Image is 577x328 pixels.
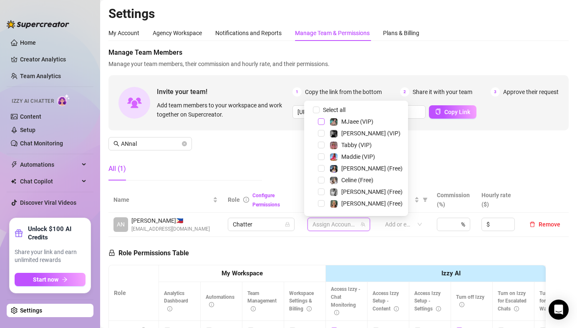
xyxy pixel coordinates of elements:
[459,302,464,307] span: info-circle
[305,87,382,97] span: Copy the link from the bottom
[330,153,338,161] img: Maddie (VIP)
[117,220,125,229] span: AN
[432,187,476,213] th: Commission (%)
[435,109,441,114] span: copy
[20,39,36,46] a: Home
[373,290,399,312] span: Access Izzy Setup - Content
[331,286,360,316] span: Access Izzy - Chat Monitoring
[20,158,79,171] span: Automations
[20,175,79,188] span: Chat Copilot
[295,28,370,38] div: Manage Team & Permissions
[108,164,126,174] div: All (1)
[7,20,69,28] img: logo-BBDzfeDw.svg
[15,229,23,237] span: gift
[251,306,256,311] span: info-circle
[549,300,569,320] div: Open Intercom Messenger
[153,28,202,38] div: Agency Workspace
[131,225,210,233] span: [EMAIL_ADDRESS][DOMAIN_NAME]
[318,200,325,207] span: Select tree node
[20,307,42,314] a: Settings
[341,165,403,172] span: [PERSON_NAME] (Free)
[429,105,476,119] button: Copy Link
[414,290,441,312] span: Access Izzy Setup - Settings
[526,219,564,229] button: Remove
[108,6,569,22] h2: Settings
[108,187,223,213] th: Name
[285,222,290,227] span: lock
[330,188,338,196] img: Kennedy (Free)
[157,101,289,119] span: Add team members to your workspace and work together on Supercreator.
[113,195,211,204] span: Name
[330,165,338,173] img: Maddie (Free)
[400,87,409,97] span: 2
[539,221,560,228] span: Remove
[108,59,569,69] span: Manage your team members, their commission and hourly rate, and their permissions.
[182,141,187,146] button: close-circle
[233,218,290,231] span: Chatter
[330,130,338,137] img: Kennedy (VIP)
[252,193,280,208] a: Configure Permissions
[318,130,325,137] span: Select tree node
[20,140,63,147] a: Chat Monitoring
[228,196,240,203] span: Role
[341,130,401,137] span: [PERSON_NAME] (VIP)
[476,187,521,213] th: Hourly rate ($)
[539,290,567,312] span: Turn on Izzy for Time Wasters
[436,306,441,311] span: info-circle
[247,290,277,312] span: Team Management
[498,290,527,312] span: Turn on Izzy for Escalated Chats
[318,153,325,160] span: Select tree node
[209,302,214,307] span: info-circle
[113,141,119,147] span: search
[11,178,16,184] img: Chat Copilot
[57,94,70,106] img: AI Chatter
[423,197,428,202] span: filter
[318,165,325,172] span: Select tree node
[108,28,139,38] div: My Account
[11,161,18,168] span: thunderbolt
[341,118,373,125] span: MJaee (VIP)
[131,216,210,225] span: [PERSON_NAME] 🇵🇭
[503,87,559,97] span: Approve their request
[341,188,403,195] span: [PERSON_NAME] (Free)
[529,221,535,227] span: delete
[318,142,325,148] span: Select tree node
[206,294,234,308] span: Automations
[108,248,189,258] h5: Role Permissions Table
[383,28,419,38] div: Plans & Billing
[20,199,76,206] a: Discover Viral Videos
[289,290,314,312] span: Workspace Settings & Billing
[318,118,325,125] span: Select tree node
[12,97,54,105] span: Izzy AI Chatter
[15,248,86,264] span: Share your link and earn unlimited rewards
[222,270,263,277] strong: My Workspace
[360,222,365,227] span: team
[330,200,338,208] img: Ellie (Free)
[292,87,302,97] span: 1
[341,200,403,207] span: [PERSON_NAME] (Free)
[491,87,500,97] span: 3
[215,28,282,38] div: Notifications and Reports
[318,177,325,183] span: Select tree node
[167,306,172,311] span: info-circle
[121,139,180,148] input: Search members
[456,294,484,308] span: Turn off Izzy
[330,177,338,184] img: Celine (Free)
[444,109,470,115] span: Copy Link
[341,142,372,148] span: Tabby (VIP)
[341,153,375,160] span: Maddie (VIP)
[108,249,115,256] span: lock
[413,87,472,97] span: Share it with your team
[320,105,349,114] span: Select all
[20,113,41,120] a: Content
[394,306,399,311] span: info-circle
[20,73,61,79] a: Team Analytics
[164,290,188,312] span: Analytics Dashboard
[441,270,461,277] strong: Izzy AI
[330,142,338,149] img: Tabby (VIP)
[33,276,58,283] span: Start now
[318,188,325,195] span: Select tree node
[421,193,429,206] span: filter
[334,310,339,315] span: info-circle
